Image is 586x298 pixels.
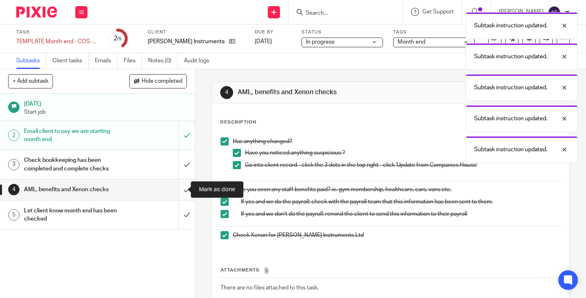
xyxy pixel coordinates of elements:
[474,115,547,123] p: Subtask instruction updated.
[8,74,53,88] button: + Add subtask
[142,78,182,85] span: Hide completed
[114,34,122,43] div: 2
[474,84,547,92] p: Subtask instruction updated.
[220,119,256,126] p: Description
[221,268,260,272] span: Attachments
[255,39,272,44] span: [DATE]
[474,53,547,61] p: Subtask instruction updated.
[24,98,187,108] h1: [DATE]
[8,130,20,141] div: 2
[474,146,547,154] p: Subtask instruction updated.
[16,53,46,69] a: Subtasks
[184,53,215,69] a: Audit logs
[241,198,561,206] p: If yes and we do the payroll: check with the payroll team that this information has been sent to ...
[245,149,561,157] p: Have you noticed anything suspicious ?
[245,161,561,169] p: Go into client record - click the 3 dots in the top right - click 'Update from Companies House'
[16,7,57,18] img: Pixie
[148,29,245,35] label: Client
[24,125,122,146] h1: Email client to say we are starting month end
[24,183,122,196] h1: AML, benefits and Xenon checks
[148,38,225,46] p: [PERSON_NAME] Instruments Ltd
[24,205,122,225] h1: Let client know month end has been checked
[8,209,20,221] div: 5
[16,38,98,46] div: TEMPLATE Month end - COS prepare bookkeeping - Xero - August 2025
[474,22,547,30] p: Subtask instruction updated.
[255,29,291,35] label: Due by
[233,185,561,194] p: Have you seen any staff benefits paid? ie. gym membership, healthcare, cars, vans etc.
[8,159,20,170] div: 3
[16,38,98,46] div: TEMPLATE Month end - COS prepare bookkeeping - Xero - [DATE]
[52,53,89,69] a: Client tasks
[129,74,187,88] button: Hide completed
[8,184,20,195] div: 4
[220,86,233,99] div: 4
[24,154,122,175] h1: Check bookkeeping has been completed and complete checks
[241,210,561,218] p: If yes and we don't do the payroll: remind the client to send this information to their payroll
[124,53,142,69] a: Files
[233,137,561,146] p: Has anything changed?
[548,6,561,19] img: svg%3E
[233,231,561,239] p: Check Xenon for [PERSON_NAME] Instruments Ltd
[24,108,187,116] p: Start job
[238,88,408,97] h1: AML, benefits and Xenon checks
[221,285,319,291] span: There are no files attached to this task.
[117,37,122,41] small: /5
[95,53,118,69] a: Emails
[16,29,98,35] label: Task
[148,53,178,69] a: Notes (0)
